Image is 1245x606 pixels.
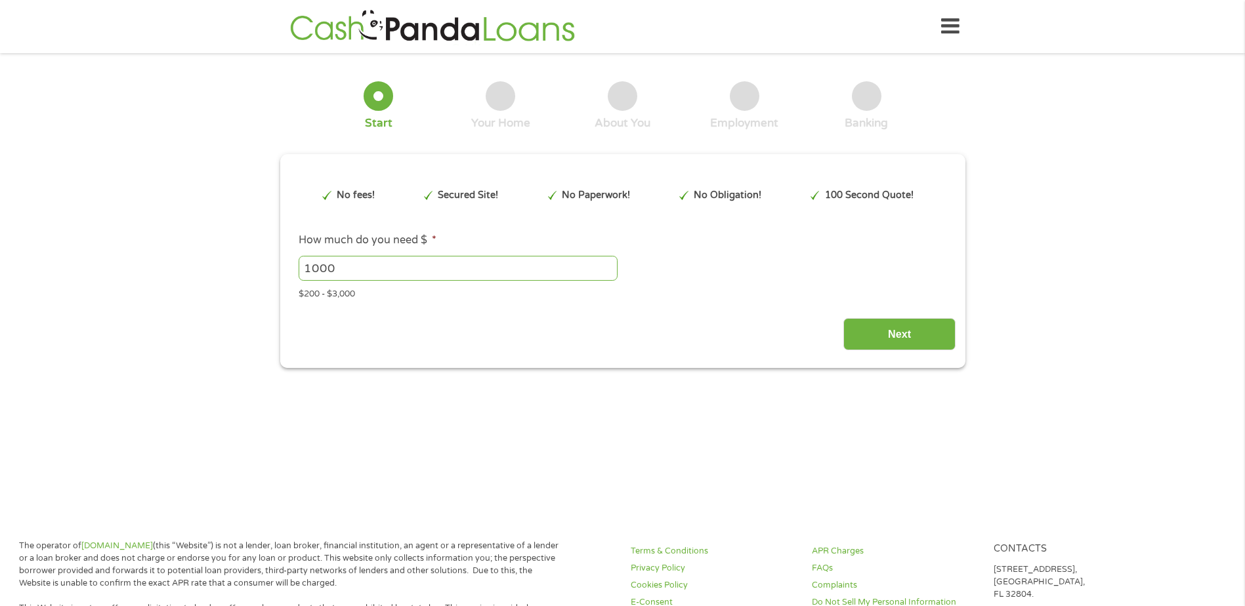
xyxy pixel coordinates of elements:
[299,233,436,247] label: How much do you need $
[631,562,796,575] a: Privacy Policy
[825,188,914,203] p: 100 Second Quote!
[562,188,630,203] p: No Paperwork!
[812,545,977,557] a: APR Charges
[337,188,375,203] p: No fees!
[286,8,579,45] img: GetLoanNow Logo
[710,116,778,131] div: Employment
[438,188,498,203] p: Secured Site!
[694,188,761,203] p: No Obligation!
[994,563,1159,601] p: [STREET_ADDRESS], [GEOGRAPHIC_DATA], FL 32804.
[365,116,392,131] div: Start
[845,116,888,131] div: Banking
[19,540,564,590] p: The operator of (this “Website”) is not a lender, loan broker, financial institution, an agent or...
[812,579,977,592] a: Complaints
[843,318,956,350] input: Next
[631,579,796,592] a: Cookies Policy
[631,545,796,557] a: Terms & Conditions
[81,540,153,551] a: [DOMAIN_NAME]
[471,116,530,131] div: Your Home
[994,543,1159,555] h4: Contacts
[595,116,650,131] div: About You
[299,283,946,301] div: $200 - $3,000
[812,562,977,575] a: FAQs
